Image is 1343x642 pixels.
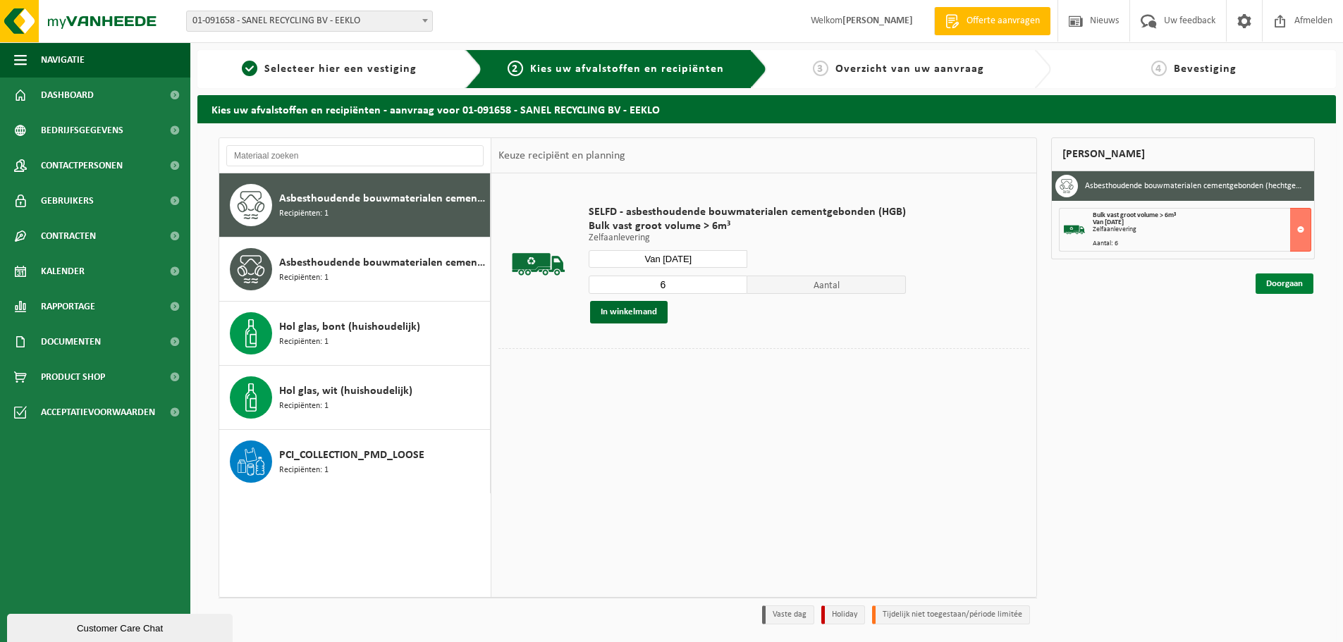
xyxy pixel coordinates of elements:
div: Keuze recipiënt en planning [491,138,632,173]
button: Asbesthoudende bouwmaterialen cementgebonden (hechtgebonden) Recipiënten: 1 [219,173,491,237]
span: Contactpersonen [41,148,123,183]
h2: Kies uw afvalstoffen en recipiënten - aanvraag voor 01-091658 - SANEL RECYCLING BV - EEKLO [197,95,1336,123]
span: 01-091658 - SANEL RECYCLING BV - EEKLO [186,11,433,32]
span: Gebruikers [41,183,94,218]
span: Recipiënten: 1 [279,271,329,285]
span: Kalender [41,254,85,289]
span: Recipiënten: 1 [279,464,329,477]
span: Navigatie [41,42,85,78]
span: Recipiënten: 1 [279,207,329,221]
span: 4 [1151,61,1167,76]
button: Hol glas, wit (huishoudelijk) Recipiënten: 1 [219,366,491,430]
span: 2 [508,61,523,76]
input: Selecteer datum [589,250,747,268]
span: Bevestiging [1174,63,1237,75]
span: 1 [242,61,257,76]
span: Bulk vast groot volume > 6m³ [589,219,906,233]
strong: [PERSON_NAME] [842,16,913,26]
span: Hol glas, bont (huishoudelijk) [279,319,420,335]
span: Recipiënten: 1 [279,400,329,413]
button: Asbesthoudende bouwmaterialen cementgebonden met isolatie(hechtgebonden) Recipiënten: 1 [219,237,491,302]
span: 3 [813,61,828,76]
button: Hol glas, bont (huishoudelijk) Recipiënten: 1 [219,302,491,366]
span: Bulk vast groot volume > 6m³ [1093,211,1176,219]
span: Selecteer hier een vestiging [264,63,417,75]
li: Holiday [821,605,865,624]
span: Aantal [747,276,906,294]
span: Recipiënten: 1 [279,335,329,349]
span: PCI_COLLECTION_PMD_LOOSE [279,447,424,464]
span: Asbesthoudende bouwmaterialen cementgebonden met isolatie(hechtgebonden) [279,254,486,271]
span: Overzicht van uw aanvraag [835,63,984,75]
span: Acceptatievoorwaarden [41,395,155,430]
span: Hol glas, wit (huishoudelijk) [279,383,412,400]
strong: Van [DATE] [1093,218,1124,226]
span: Kies uw afvalstoffen en recipiënten [530,63,724,75]
li: Vaste dag [762,605,814,624]
span: Documenten [41,324,101,359]
button: PCI_COLLECTION_PMD_LOOSE Recipiënten: 1 [219,430,491,493]
iframe: chat widget [7,611,235,642]
h3: Asbesthoudende bouwmaterialen cementgebonden (hechtgebonden) [1085,175,1304,197]
span: Offerte aanvragen [963,14,1043,28]
button: In winkelmand [590,301,668,323]
div: Zelfaanlevering [1093,226,1311,233]
div: Aantal: 6 [1093,240,1311,247]
span: Bedrijfsgegevens [41,113,123,148]
span: Rapportage [41,289,95,324]
input: Materiaal zoeken [226,145,484,166]
span: Contracten [41,218,96,254]
p: Zelfaanlevering [589,233,906,243]
span: 01-091658 - SANEL RECYCLING BV - EEKLO [187,11,432,31]
span: Asbesthoudende bouwmaterialen cementgebonden (hechtgebonden) [279,190,486,207]
a: Offerte aanvragen [934,7,1050,35]
li: Tijdelijk niet toegestaan/période limitée [872,605,1030,624]
span: SELFD - asbesthoudende bouwmaterialen cementgebonden (HGB) [589,205,906,219]
a: Doorgaan [1256,273,1313,294]
a: 1Selecteer hier een vestiging [204,61,454,78]
span: Dashboard [41,78,94,113]
div: [PERSON_NAME] [1051,137,1315,171]
span: Product Shop [41,359,105,395]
